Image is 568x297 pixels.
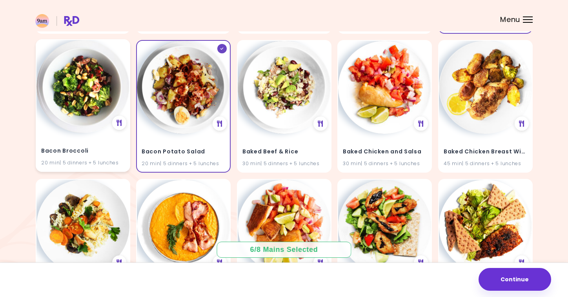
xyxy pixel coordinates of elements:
div: See Meal Plan [514,255,528,270]
span: Menu [500,16,520,23]
div: See Meal Plan [112,115,126,129]
div: 20 min | 5 dinners + 5 lunches [142,160,225,167]
div: See Meal Plan [414,116,428,130]
img: RxDiet [35,14,79,28]
div: 30 min | 5 dinners + 5 lunches [242,160,326,167]
h4: Bacon Broccoli [41,145,125,157]
div: 6 / 8 Mains Selected [244,245,324,255]
div: See Meal Plan [514,116,528,130]
h4: Baked Chicken Breast With Potatoes [444,146,527,158]
div: See Meal Plan [112,255,126,270]
div: 45 min | 5 dinners + 5 lunches [444,160,527,167]
div: See Meal Plan [213,116,227,130]
h4: Baked Beef & Rice [242,146,326,158]
h4: Bacon Potato Salad [142,146,225,158]
div: 20 min | 5 dinners + 5 lunches [41,159,125,166]
button: Continue [479,268,551,291]
h4: Baked Chicken and Salsa [343,146,426,158]
div: See Meal Plan [414,255,428,270]
div: See Meal Plan [313,116,327,130]
div: 30 min | 5 dinners + 5 lunches [343,160,426,167]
